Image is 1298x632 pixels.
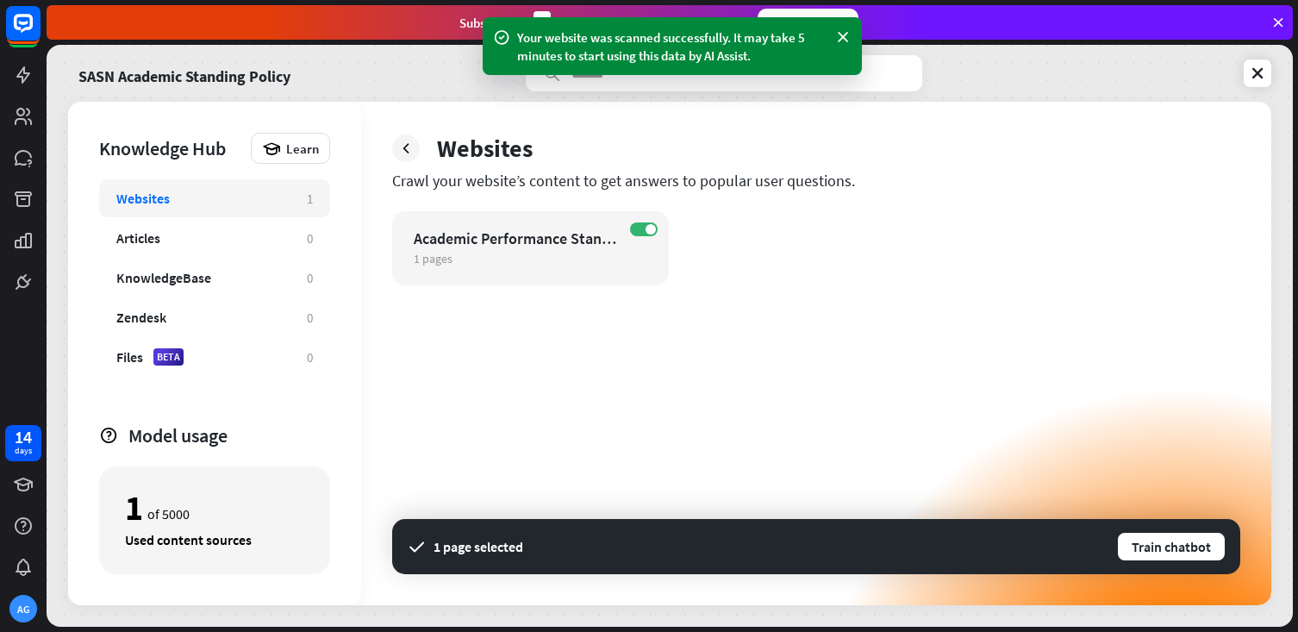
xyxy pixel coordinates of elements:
[459,11,744,34] div: Subscribe in days to get your first month for $1
[15,429,32,445] div: 14
[534,11,551,34] div: 3
[15,445,32,457] div: days
[5,425,41,461] a: 14 days
[14,7,66,59] button: Open LiveChat chat widget
[517,28,827,65] div: Your website was scanned successfully. It may take 5 minutes to start using this data by AI Assist.
[758,9,858,36] div: Subscribe now
[9,595,37,623] div: AG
